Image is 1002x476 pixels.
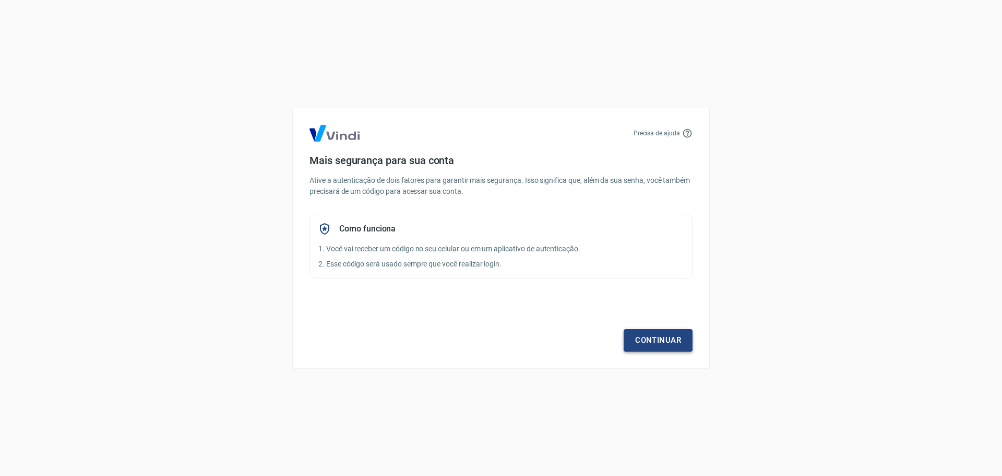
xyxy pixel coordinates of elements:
img: Logo Vind [309,125,360,142]
h4: Mais segurança para sua conta [309,154,693,167]
p: 1. Você vai receber um código no seu celular ou em um aplicativo de autenticação. [318,243,684,254]
p: Ative a autenticação de dois fatores para garantir mais segurança. Isso significa que, além da su... [309,175,693,197]
a: Continuar [624,329,693,351]
p: Precisa de ajuda [634,129,680,138]
h5: Como funciona [339,224,396,234]
p: 2. Esse código será usado sempre que você realizar login. [318,259,684,270]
